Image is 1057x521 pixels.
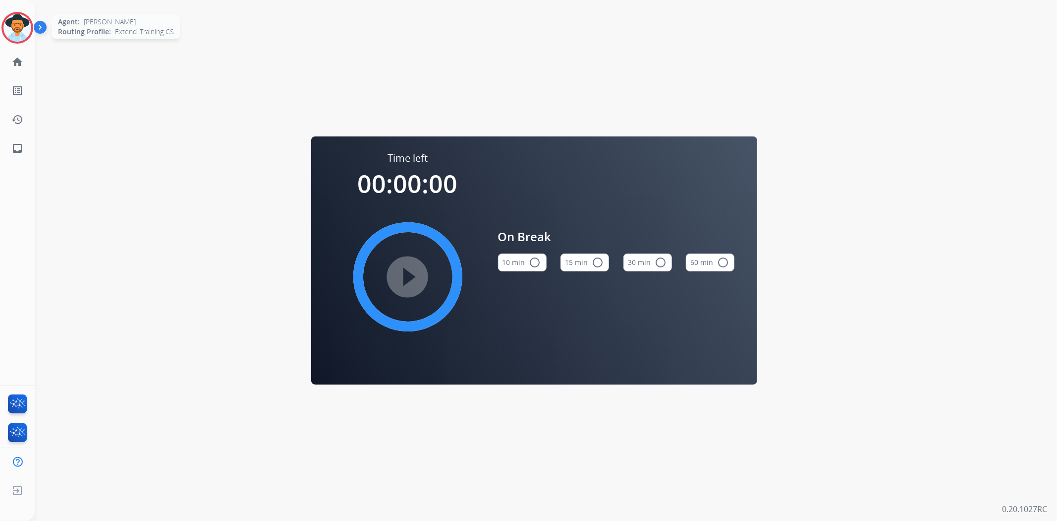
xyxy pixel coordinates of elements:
[358,167,458,200] span: 00:00:00
[686,254,734,271] button: 60 min
[11,142,23,154] mat-icon: inbox
[498,228,735,246] span: On Break
[655,257,667,268] mat-icon: radio_button_unchecked
[498,254,547,271] button: 10 min
[84,17,136,27] span: [PERSON_NAME]
[1002,503,1047,515] p: 0.20.1027RC
[115,27,174,37] span: Extend_Training CS
[529,257,541,268] mat-icon: radio_button_unchecked
[388,151,428,165] span: Time left
[717,257,729,268] mat-icon: radio_button_unchecked
[11,114,23,126] mat-icon: history
[58,27,111,37] span: Routing Profile:
[560,254,609,271] button: 15 min
[11,85,23,97] mat-icon: list_alt
[592,257,604,268] mat-icon: radio_button_unchecked
[11,56,23,68] mat-icon: home
[58,17,80,27] span: Agent:
[3,14,31,42] img: avatar
[623,254,672,271] button: 30 min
